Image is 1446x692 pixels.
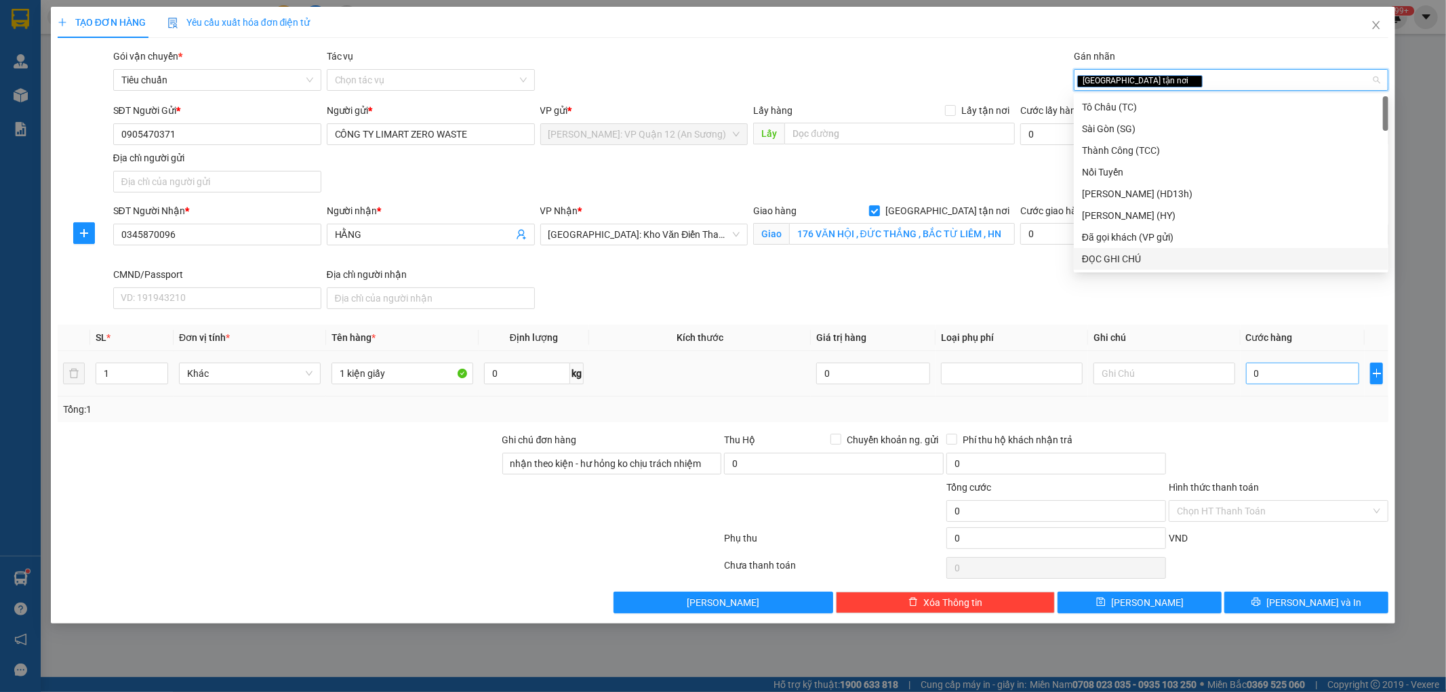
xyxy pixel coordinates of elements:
span: Lấy hàng [753,105,792,116]
span: save [1096,597,1106,608]
div: SĐT Người Gửi [113,103,321,118]
input: Giao tận nơi [789,223,1015,245]
div: VP gửi [540,103,748,118]
div: ĐỌC GHI CHÚ [1074,248,1388,270]
input: 0 [816,363,930,384]
span: Hà Nội: Kho Văn Điển Thanh Trì [548,224,740,245]
button: delete [63,363,85,384]
span: Tên hàng [332,332,376,343]
button: save[PERSON_NAME] [1058,592,1222,613]
span: Xóa Thông tin [923,595,982,610]
span: [PERSON_NAME] [1111,595,1184,610]
button: printer[PERSON_NAME] và In [1224,592,1388,613]
span: Gói vận chuyển [113,51,182,62]
span: [GEOGRAPHIC_DATA] tận nơi [880,203,1015,218]
div: Tổng: 1 [63,402,558,417]
button: plus [1370,363,1383,384]
button: plus [73,222,95,244]
span: close [1371,20,1382,30]
button: [PERSON_NAME] [614,592,833,613]
strong: BIÊN NHẬN VẬN CHUYỂN BẢO AN EXPRESS [31,20,227,51]
input: Ghi chú đơn hàng [502,453,722,474]
input: VD: Bàn, Ghế [332,363,473,384]
span: Đơn vị tính [179,332,230,343]
div: Đã gọi khách (VP gửi) [1082,230,1380,245]
div: Sài Gòn (SG) [1074,118,1388,140]
button: Close [1357,7,1395,45]
button: deleteXóa Thông tin [836,592,1056,613]
div: Huy Dương (HD13h) [1074,183,1388,205]
div: Nối Tuyến [1082,165,1380,180]
span: SL [96,332,106,343]
div: ĐỌC GHI CHÚ [1082,251,1380,266]
span: kg [570,363,584,384]
span: Hồ Chí Minh: VP Quận 12 (An Sương) [548,124,740,144]
div: [PERSON_NAME] (HD13h) [1082,186,1380,201]
div: Thành Công (TCC) [1082,143,1380,158]
div: CMND/Passport [113,267,321,282]
div: SĐT Người Nhận [113,203,321,218]
div: Người nhận [327,203,535,218]
div: Chưa thanh toán [723,558,946,582]
span: Khác [187,363,313,384]
span: Giao hàng [753,205,797,216]
div: Người gửi [327,103,535,118]
div: Tô Châu (TC) [1082,100,1380,115]
input: Cước lấy hàng [1020,123,1175,145]
div: Hoàng Yến (HY) [1074,205,1388,226]
span: Lấy [753,123,784,144]
img: icon [167,18,178,28]
div: Địa chỉ người gửi [113,150,321,165]
span: [GEOGRAPHIC_DATA] tận nơi [1077,75,1203,87]
span: Yêu cầu xuất hóa đơn điện tử [167,17,310,28]
div: Nối Tuyến [1074,161,1388,183]
span: Cước hàng [1246,332,1293,343]
span: [PHONE_NUMBER] - [DOMAIN_NAME] [33,81,227,132]
span: [PERSON_NAME] [687,595,759,610]
span: printer [1251,597,1261,608]
th: Ghi chú [1088,325,1241,351]
th: Loại phụ phí [936,325,1088,351]
span: plus [1371,368,1382,379]
span: Tiêu chuẩn [121,70,313,90]
span: Tổng cước [946,482,991,493]
span: Giá trị hàng [816,332,866,343]
input: Địa chỉ của người nhận [327,287,535,309]
div: Đã gọi khách (VP gửi) [1074,226,1388,248]
span: Giao [753,223,789,245]
div: Phụ thu [723,531,946,554]
strong: (Công Ty TNHH Chuyển Phát Nhanh Bảo An - MST: 0109597835) [28,55,230,77]
span: Chuyển khoản ng. gửi [841,432,944,447]
span: plus [74,228,94,239]
span: Lấy tận nơi [956,103,1015,118]
div: Tô Châu (TC) [1074,96,1388,118]
span: VND [1169,533,1188,544]
span: Định lượng [510,332,558,343]
input: Ghi Chú [1093,363,1235,384]
div: [PERSON_NAME] (HY) [1082,208,1380,223]
div: Sài Gòn (SG) [1082,121,1380,136]
label: Gán nhãn [1074,51,1115,62]
label: Cước giao hàng [1020,205,1087,216]
span: Phí thu hộ khách nhận trả [957,432,1078,447]
span: [PERSON_NAME] và In [1266,595,1361,610]
span: TẠO ĐƠN HÀNG [58,17,146,28]
span: user-add [516,229,527,240]
input: Cước giao hàng [1020,223,1148,245]
input: Gán nhãn [1205,72,1207,88]
label: Tác vụ [327,51,354,62]
span: close [1190,77,1197,84]
span: delete [908,597,918,608]
label: Ghi chú đơn hàng [502,434,577,445]
span: VP Nhận [540,205,578,216]
label: Cước lấy hàng [1020,105,1081,116]
div: Thành Công (TCC) [1074,140,1388,161]
span: plus [58,18,67,27]
input: Địa chỉ của người gửi [113,171,321,192]
span: Thu Hộ [724,434,755,445]
div: Địa chỉ người nhận [327,267,535,282]
span: Kích thước [677,332,723,343]
input: Dọc đường [784,123,1015,144]
label: Hình thức thanh toán [1169,482,1259,493]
